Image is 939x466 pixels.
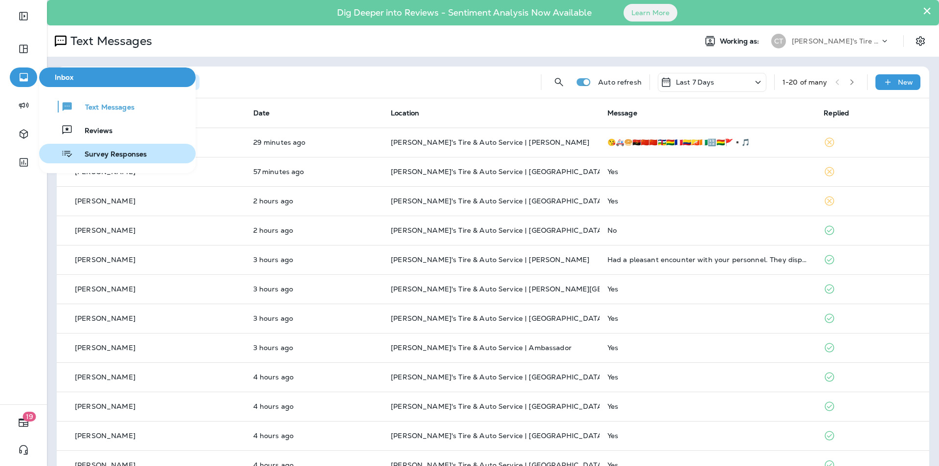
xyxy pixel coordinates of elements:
button: Expand Sidebar [10,6,37,26]
p: Last 7 Days [676,78,715,86]
p: [PERSON_NAME]'s Tire & Auto [792,37,880,45]
button: Survey Responses [39,144,196,163]
div: Yes [607,402,808,410]
button: Search Messages [549,72,569,92]
p: [PERSON_NAME] [75,256,135,264]
p: Sep 25, 2025 11:10 AM [253,168,376,176]
span: [PERSON_NAME]'s Tire & Auto Service | [PERSON_NAME] [391,255,589,264]
p: [PERSON_NAME] [75,168,135,176]
span: Working as: [720,37,761,45]
p: Sep 25, 2025 08:17 AM [253,314,376,322]
p: [PERSON_NAME] [75,314,135,322]
p: [PERSON_NAME] [75,285,135,293]
p: Dig Deeper into Reviews - Sentiment Analysis Now Available [309,11,620,14]
p: [PERSON_NAME] [75,373,135,381]
div: Yes [607,197,808,205]
p: Sep 25, 2025 07:42 AM [253,402,376,410]
span: [PERSON_NAME]'s Tire & Auto Service | [GEOGRAPHIC_DATA] [391,431,605,440]
span: [PERSON_NAME]'s Tire & Auto Service | [GEOGRAPHIC_DATA] [391,373,605,381]
p: Sep 25, 2025 07:41 AM [253,432,376,440]
p: [PERSON_NAME] [75,197,135,205]
p: Sep 25, 2025 08:13 AM [253,344,376,352]
div: Had a pleasant encounter with your personnel. They displayed ccourtesy as well as professional ab... [607,256,808,264]
p: Sep 25, 2025 07:57 AM [253,373,376,381]
div: Yes [607,285,808,293]
div: Yes [607,344,808,352]
div: Yes [607,373,808,381]
div: CT [771,34,786,48]
span: Message [607,109,637,117]
div: 1 - 20 of many [782,78,827,86]
span: Location [391,109,419,117]
p: [PERSON_NAME] [75,226,135,234]
span: [PERSON_NAME]'s Tire & Auto Service | [PERSON_NAME] [391,138,589,147]
span: 19 [23,412,36,422]
div: Yes [607,314,808,322]
span: [PERSON_NAME]'s Tire & Auto Service | Ambassador [391,343,572,352]
div: 😘🚑🥯🇦🇴🇨🇳🇨🇳🇨🇫🇧🇴🇨🇵🇨🇴🇧🇹🇨🇮🔡🇧🇴🚩▪️🎵 [607,138,808,146]
span: Inbox [43,73,192,82]
span: [PERSON_NAME]'s Tire & Auto Service | [GEOGRAPHIC_DATA] [391,226,605,235]
button: Inbox [39,67,196,87]
button: Close [922,3,932,19]
button: Settings [912,32,929,50]
span: [PERSON_NAME]'s Tire & Auto Service | [GEOGRAPHIC_DATA] [391,402,605,411]
div: Yes [607,168,808,176]
p: Text Messages [67,34,152,48]
p: Auto refresh [598,78,642,86]
p: [PERSON_NAME] [75,344,135,352]
p: Sep 25, 2025 08:26 AM [253,285,376,293]
p: Sep 25, 2025 09:15 AM [253,226,376,234]
span: Reviews [73,127,112,136]
div: No [607,226,808,234]
div: Yes [607,432,808,440]
p: Sep 25, 2025 09:00 AM [253,256,376,264]
p: Sep 25, 2025 11:39 AM [253,138,376,146]
span: [PERSON_NAME]'s Tire & Auto Service | [PERSON_NAME][GEOGRAPHIC_DATA] [391,285,666,293]
button: Text Messages [39,97,196,116]
span: Date [253,109,270,117]
span: Text Messages [73,103,134,112]
p: [PERSON_NAME] [75,432,135,440]
p: New [898,78,913,86]
span: [PERSON_NAME]'s Tire & Auto Service | [GEOGRAPHIC_DATA] [391,167,605,176]
p: [PERSON_NAME] [75,402,135,410]
span: [PERSON_NAME]'s Tire & Auto Service | [GEOGRAPHIC_DATA] [391,314,605,323]
span: [PERSON_NAME]'s Tire & Auto Service | [GEOGRAPHIC_DATA] [391,197,605,205]
button: Reviews [39,120,196,140]
button: Learn More [624,4,677,22]
span: Replied [824,109,849,117]
span: Survey Responses [73,150,147,159]
p: Sep 25, 2025 09:21 AM [253,197,376,205]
